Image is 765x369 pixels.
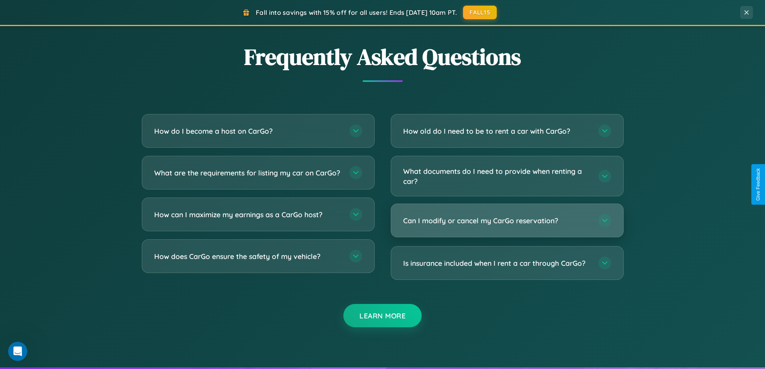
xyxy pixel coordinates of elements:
[142,41,624,72] h2: Frequently Asked Questions
[403,258,590,268] h3: Is insurance included when I rent a car through CarGo?
[403,216,590,226] h3: Can I modify or cancel my CarGo reservation?
[154,168,341,178] h3: What are the requirements for listing my car on CarGo?
[755,168,761,201] div: Give Feedback
[343,304,422,327] button: Learn More
[8,342,27,361] iframe: Intercom live chat
[154,251,341,261] h3: How does CarGo ensure the safety of my vehicle?
[154,210,341,220] h3: How can I maximize my earnings as a CarGo host?
[463,6,497,19] button: FALL15
[154,126,341,136] h3: How do I become a host on CarGo?
[403,126,590,136] h3: How old do I need to be to rent a car with CarGo?
[403,166,590,186] h3: What documents do I need to provide when renting a car?
[256,8,457,16] span: Fall into savings with 15% off for all users! Ends [DATE] 10am PT.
